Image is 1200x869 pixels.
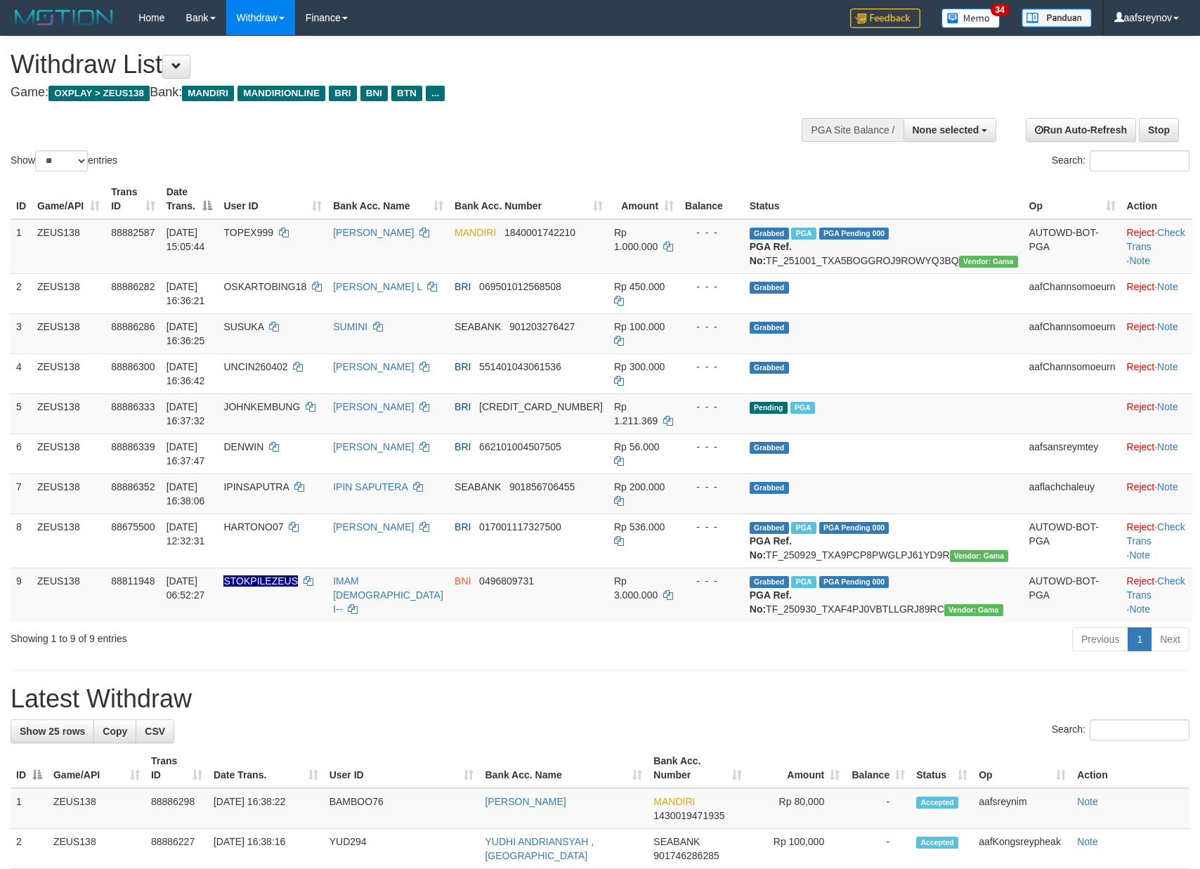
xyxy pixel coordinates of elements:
[608,179,679,219] th: Amount: activate to sort column ascending
[1127,361,1155,372] a: Reject
[48,86,150,101] span: OXPLAY > ZEUS138
[11,219,32,274] td: 1
[455,321,501,332] span: SEABANK
[333,321,367,332] a: SUMINI
[111,321,155,332] span: 88886286
[614,401,658,426] span: Rp 1.211.369
[11,473,32,514] td: 7
[950,550,1009,562] span: Vendor URL: https://trx31.1velocity.biz
[991,4,1010,16] span: 34
[685,574,738,588] div: - - -
[111,401,155,412] span: 88886333
[1129,549,1150,561] a: Note
[333,227,414,238] a: [PERSON_NAME]
[32,353,105,393] td: ZEUS138
[333,441,414,452] a: [PERSON_NAME]
[11,514,32,568] td: 8
[223,227,273,238] span: TOPEX999
[208,829,324,869] td: [DATE] 16:38:16
[1151,627,1189,651] a: Next
[1127,521,1155,532] a: Reject
[845,829,911,869] td: -
[479,575,534,587] span: Copy 0496809731 to clipboard
[1077,836,1098,847] a: Note
[750,282,789,294] span: Grabbed
[479,361,561,372] span: Copy 551401043061536 to clipboard
[1121,514,1192,568] td: · ·
[167,401,205,426] span: [DATE] 16:37:32
[35,150,88,171] select: Showentries
[904,118,997,142] button: None selected
[1052,150,1189,171] label: Search:
[48,788,145,829] td: ZEUS138
[20,726,85,737] span: Show 25 rows
[1139,118,1179,142] a: Stop
[1121,219,1192,274] td: · ·
[1157,401,1178,412] a: Note
[750,322,789,334] span: Grabbed
[1024,353,1121,393] td: aafChannsomoeurn
[11,353,32,393] td: 4
[105,179,161,219] th: Trans ID: activate to sort column ascending
[1128,627,1152,651] a: 1
[1024,273,1121,313] td: aafChannsomoeurn
[1121,313,1192,353] td: ·
[509,321,575,332] span: Copy 901203276427 to clipboard
[1090,719,1189,740] input: Search:
[223,401,300,412] span: JOHNKEMBUNG
[327,179,449,219] th: Bank Acc. Name: activate to sort column ascending
[614,521,665,532] span: Rp 536.000
[685,226,738,240] div: - - -
[324,788,480,829] td: BAMBOO76
[614,227,658,252] span: Rp 1.000.000
[479,521,561,532] span: Copy 017001117327500 to clipboard
[750,241,792,266] b: PGA Ref. No:
[1024,433,1121,473] td: aafsansreymtey
[485,836,594,861] a: YUDHI ANDRIANSYAH , [GEOGRAPHIC_DATA]
[479,401,603,412] span: Copy 135001001190533 to clipboard
[145,829,208,869] td: 88886227
[1157,481,1178,492] a: Note
[11,568,32,622] td: 9
[333,521,414,532] a: [PERSON_NAME]
[1127,575,1155,587] a: Reject
[1024,514,1121,568] td: AUTOWD-BOT-PGA
[1127,401,1155,412] a: Reject
[111,281,155,292] span: 88886282
[1024,219,1121,274] td: AUTOWD-BOT-PGA
[167,227,205,252] span: [DATE] 15:05:44
[111,575,155,587] span: 88811948
[479,748,648,788] th: Bank Acc. Name: activate to sort column ascending
[218,179,327,219] th: User ID: activate to sort column ascending
[145,726,165,737] span: CSV
[11,150,117,171] label: Show entries
[1121,179,1192,219] th: Action
[1121,568,1192,622] td: · ·
[1024,568,1121,622] td: AUTOWD-BOT-PGA
[744,179,1024,219] th: Status
[1024,179,1121,219] th: Op: activate to sort column ascending
[182,86,234,101] span: MANDIRI
[750,362,789,374] span: Grabbed
[791,228,816,240] span: Marked by aafnoeunsreypich
[614,361,665,372] span: Rp 300.000
[111,227,155,238] span: 88882587
[223,575,298,587] span: Nama rekening ada tanda titik/strip, harap diedit
[455,441,471,452] span: BRI
[32,393,105,433] td: ZEUS138
[614,321,665,332] span: Rp 100.000
[748,788,845,829] td: Rp 80,000
[48,829,145,869] td: ZEUS138
[167,441,205,466] span: [DATE] 16:37:47
[111,481,155,492] span: 88886352
[1157,281,1178,292] a: Note
[802,118,903,142] div: PGA Site Balance /
[32,473,105,514] td: ZEUS138
[11,313,32,353] td: 3
[237,86,325,101] span: MANDIRIONLINE
[48,748,145,788] th: Game/API: activate to sort column ascending
[1121,353,1192,393] td: ·
[167,575,205,601] span: [DATE] 06:52:27
[941,8,1000,28] img: Button%20Memo.svg
[11,7,117,28] img: MOTION_logo.png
